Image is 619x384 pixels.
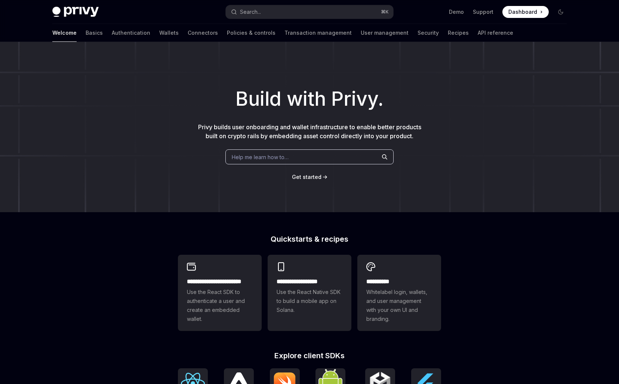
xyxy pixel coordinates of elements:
[178,352,441,359] h2: Explore client SDKs
[448,24,469,42] a: Recipes
[508,8,537,16] span: Dashboard
[478,24,513,42] a: API reference
[159,24,179,42] a: Wallets
[361,24,409,42] a: User management
[277,288,342,315] span: Use the React Native SDK to build a mobile app on Solana.
[473,8,493,16] a: Support
[226,5,393,19] button: Search...⌘K
[292,174,321,180] span: Get started
[555,6,567,18] button: Toggle dark mode
[52,24,77,42] a: Welcome
[418,24,439,42] a: Security
[232,153,289,161] span: Help me learn how to…
[86,24,103,42] a: Basics
[381,9,389,15] span: ⌘ K
[268,255,351,331] a: **** **** **** ***Use the React Native SDK to build a mobile app on Solana.
[178,235,441,243] h2: Quickstarts & recipes
[292,173,321,181] a: Get started
[240,7,261,16] div: Search...
[227,24,275,42] a: Policies & controls
[449,8,464,16] a: Demo
[188,24,218,42] a: Connectors
[198,123,421,140] span: Privy builds user onboarding and wallet infrastructure to enable better products built on crypto ...
[357,255,441,331] a: **** *****Whitelabel login, wallets, and user management with your own UI and branding.
[12,84,607,114] h1: Build with Privy.
[366,288,432,323] span: Whitelabel login, wallets, and user management with your own UI and branding.
[187,288,253,323] span: Use the React SDK to authenticate a user and create an embedded wallet.
[502,6,549,18] a: Dashboard
[284,24,352,42] a: Transaction management
[52,7,99,17] img: dark logo
[112,24,150,42] a: Authentication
